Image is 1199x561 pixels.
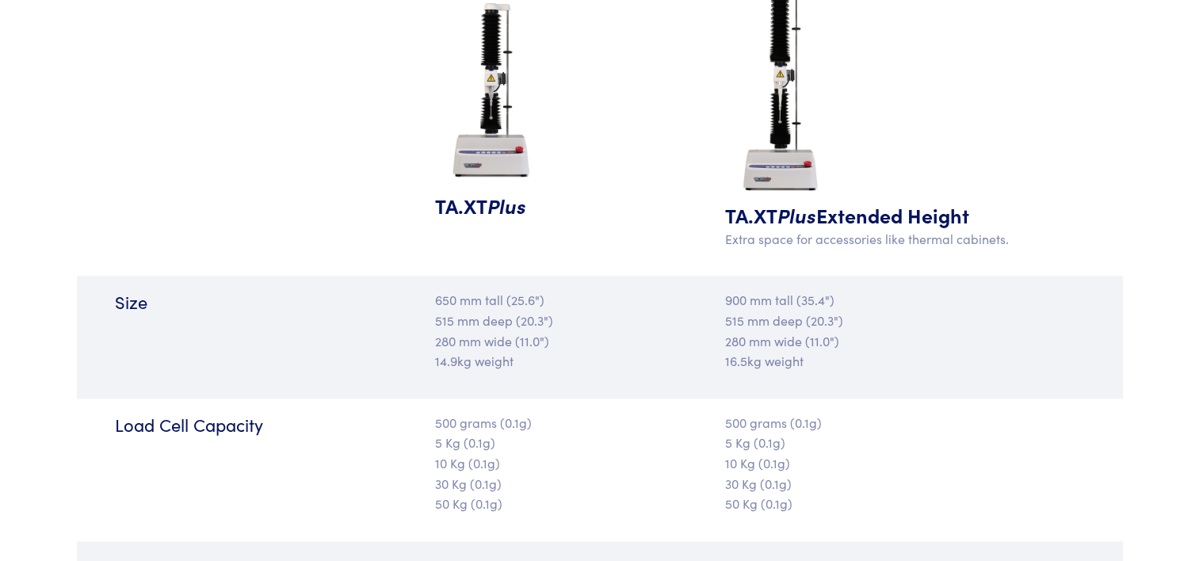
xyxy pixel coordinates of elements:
h5: TA.XT Extended Height [725,201,1026,229]
h5: TA.XT [435,192,590,219]
h6: Load Cell Capacity [115,413,416,437]
span: Plus [487,192,526,219]
h6: Size [115,290,416,315]
span: Plus [777,201,816,229]
p: 500 grams (0.1g) 5 Kg (0.1g) 10 Kg (0.1g) 30 Kg (0.1g) 50 Kg (0.1g) [725,413,1026,514]
p: 650 mm tall (25.6") 515 mm deep (20.3") 280 mm wide (11.0") 14.9kg weight [435,290,590,371]
p: Extra space for accessories like thermal cabinets. [725,229,1026,250]
p: 900 mm tall (35.4") 515 mm deep (20.3") 280 mm wide (11.0") 16.5kg weight [725,290,1026,371]
p: 500 grams (0.1g) 5 Kg (0.1g) 10 Kg (0.1g) 30 Kg (0.1g) 50 Kg (0.1g) [435,413,590,514]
